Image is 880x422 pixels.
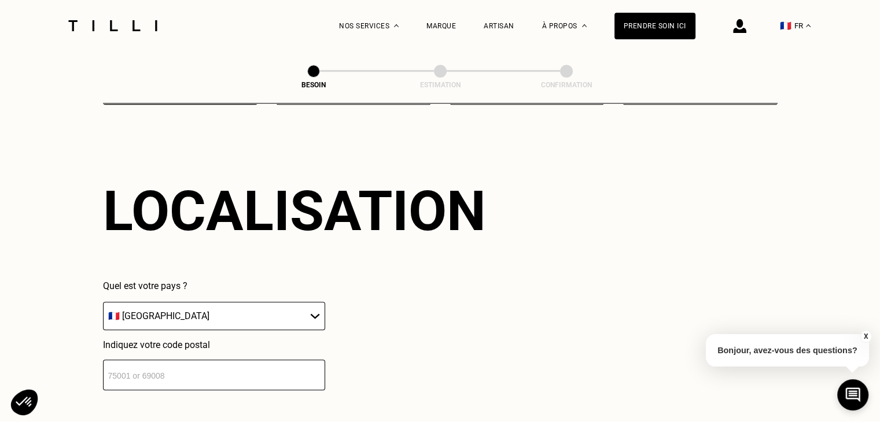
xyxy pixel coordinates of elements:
[509,81,624,89] div: Confirmation
[806,24,811,27] img: menu déroulant
[860,330,871,343] button: X
[394,24,399,27] img: Menu déroulant
[582,24,587,27] img: Menu déroulant à propos
[780,20,791,31] span: 🇫🇷
[103,360,325,390] input: 75001 or 69008
[64,20,161,31] img: Logo du service de couturière Tilli
[103,179,486,243] div: Localisation
[706,334,869,367] p: Bonjour, avez-vous des questions?
[382,81,498,89] div: Estimation
[484,22,514,30] a: Artisan
[103,280,325,291] p: Quel est votre pays ?
[733,19,746,33] img: icône connexion
[426,22,456,30] a: Marque
[614,13,695,39] a: Prendre soin ici
[256,81,371,89] div: Besoin
[103,339,325,350] p: Indiquez votre code postal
